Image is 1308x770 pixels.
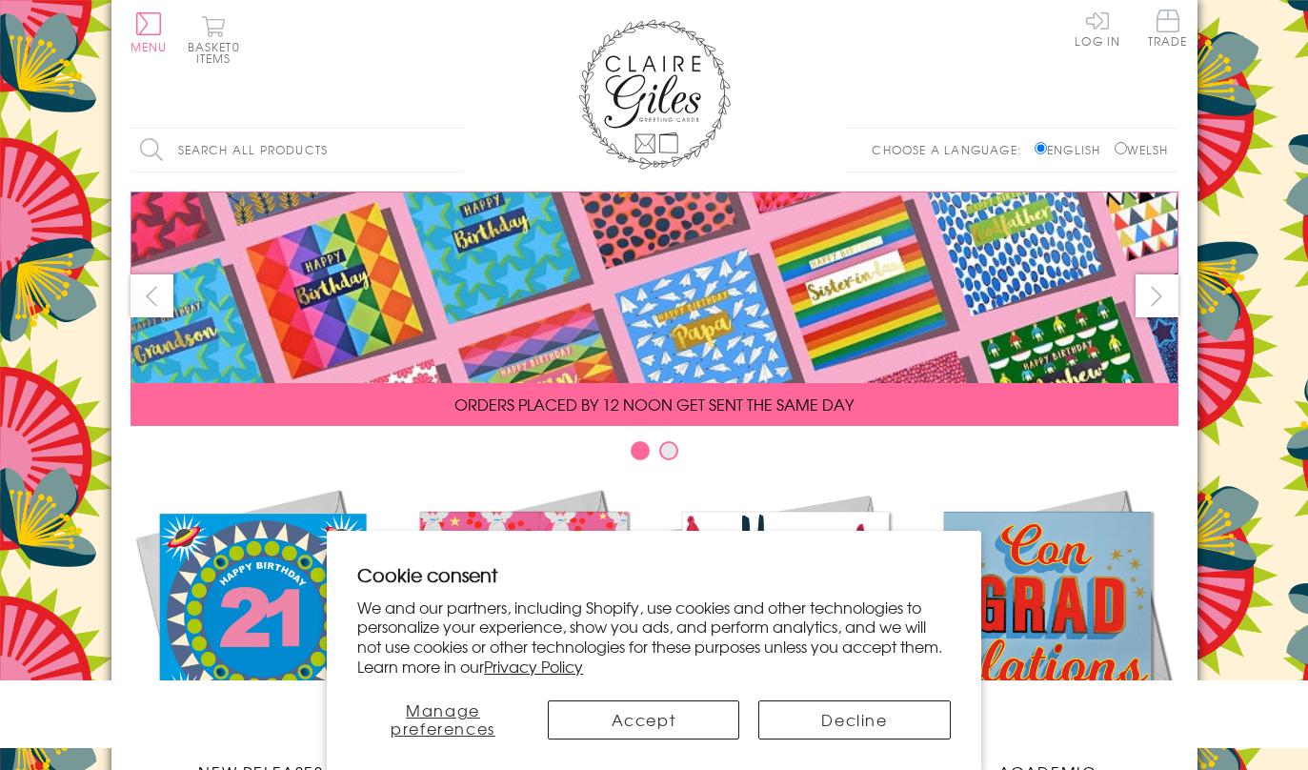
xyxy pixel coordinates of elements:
button: Decline [758,700,951,740]
button: Menu [131,12,168,52]
span: Manage preferences [391,699,495,740]
button: Carousel Page 2 [659,441,678,460]
button: Manage preferences [357,700,528,740]
a: Log In [1075,10,1120,47]
label: English [1035,141,1110,158]
a: Trade [1148,10,1188,51]
input: English [1035,142,1047,154]
h2: Cookie consent [357,561,951,588]
span: Trade [1148,10,1188,47]
label: Welsh [1115,141,1169,158]
button: prev [131,274,173,317]
input: Search all products [131,129,464,172]
input: Search [445,129,464,172]
p: Choose a language: [872,141,1031,158]
div: Carousel Pagination [131,440,1178,470]
span: Menu [131,38,168,55]
button: next [1136,274,1178,317]
span: 0 items [196,38,240,67]
input: Welsh [1115,142,1127,154]
p: We and our partners, including Shopify, use cookies and other technologies to personalize your ex... [357,598,951,677]
button: Carousel Page 1 (Current Slide) [631,441,650,460]
button: Accept [548,700,740,740]
span: ORDERS PLACED BY 12 NOON GET SENT THE SAME DAY [454,393,854,415]
button: Basket0 items [188,15,240,64]
img: Claire Giles Greetings Cards [578,19,731,170]
a: Privacy Policy [484,655,583,678]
